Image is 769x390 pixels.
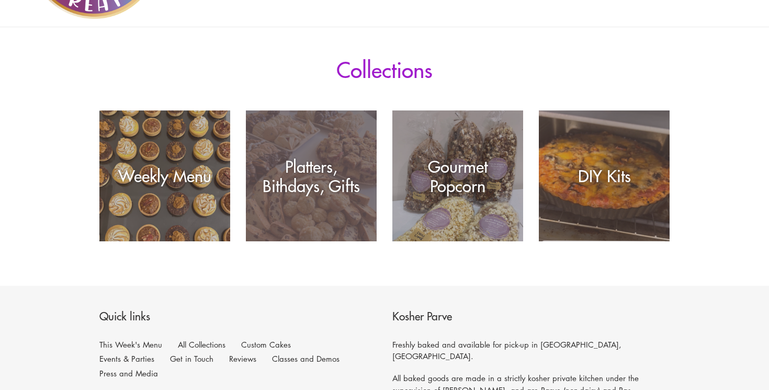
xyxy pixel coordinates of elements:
h1: Collections [99,56,670,82]
a: DIY Kits [539,110,670,241]
a: Press and Media [99,368,158,378]
a: Platters, Bithdays, Gifts [246,110,377,241]
p: Quick links [99,309,377,326]
div: Gourmet Popcorn [392,157,523,195]
a: Reviews [229,353,256,364]
a: All Collections [178,339,225,350]
a: Gourmet Popcorn [392,110,523,241]
p: Kosher Parve [392,309,670,326]
a: Events & Parties [99,353,154,364]
div: Weekly Menu [99,166,230,186]
a: This Week's Menu [99,339,162,350]
div: Platters, Bithdays, Gifts [246,157,377,195]
a: Custom Cakes [241,339,291,350]
p: Freshly baked and available for pick-up in [GEOGRAPHIC_DATA],[GEOGRAPHIC_DATA]. [392,339,670,362]
a: Get in Touch [170,353,213,364]
a: Classes and Demos [272,353,340,364]
a: Weekly Menu [99,110,230,241]
div: DIY Kits [539,166,670,186]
